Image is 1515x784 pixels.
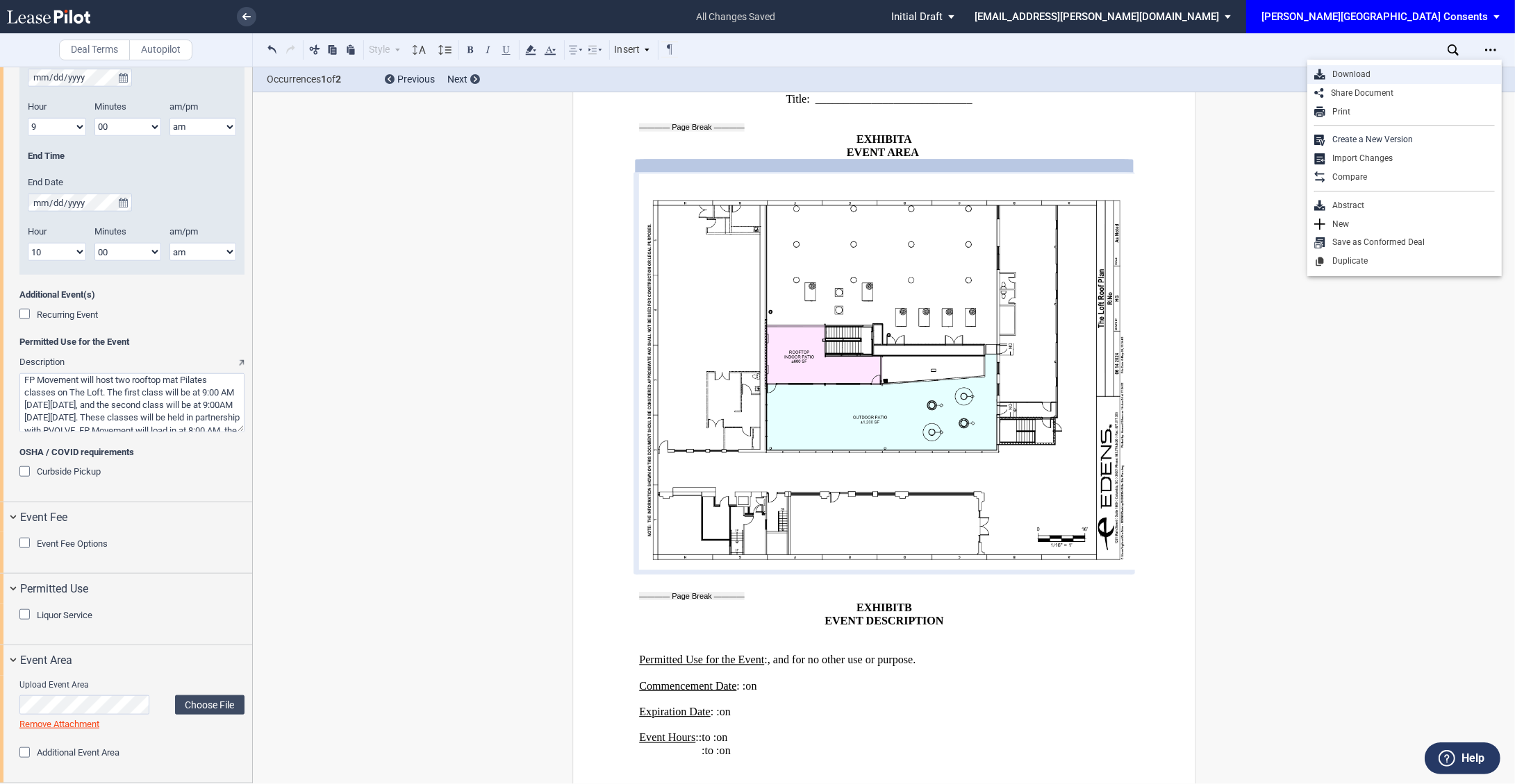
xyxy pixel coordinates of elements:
span: : [742,680,745,692]
button: Italic [480,41,497,58]
button: Cut [306,41,323,58]
span: EVENT DESCRIPTION [825,615,943,627]
span: Hour [28,226,47,237]
span: Liquor Service [37,610,92,620]
img: jQ+7ggAAAAZJREFUAwDaZHlINq9acgAAAABJRU5ErkJggg== [639,173,1152,570]
md-checkbox: Additional Event Area [19,747,119,760]
button: Paste [342,41,359,58]
md-checkbox: Liquor Service [19,608,92,622]
span: Event Hours [639,732,695,744]
span: B [904,602,912,615]
div: Create a New Version [1307,130,1502,149]
span: Hour [28,101,47,112]
button: Underline [498,41,515,58]
b: 1 [321,74,326,85]
button: Copy [324,41,341,58]
button: Undo [264,41,281,58]
span: : [702,744,704,757]
label: Autopilot [129,40,192,60]
span: Permitted Use for the Event [19,336,245,348]
div: New [1325,219,1495,230]
span: on [745,680,756,692]
span: : [716,706,719,718]
div: Insert [613,41,653,59]
span: Description [19,357,65,367]
div: Import Changes [1307,149,1502,168]
button: true [115,194,132,212]
span: End Time [28,151,65,161]
div: Print [1325,106,1495,118]
div: New [1307,215,1502,234]
span: Occurrences of [267,72,374,87]
span: to [704,744,713,757]
div: Print [1307,103,1502,121]
span: Next [447,74,467,85]
span: Event Area [20,652,72,669]
span: ____________________________ [815,93,972,105]
span: A [904,133,912,146]
span: on [719,706,730,718]
div: Compare [1325,171,1495,183]
div: Download [1307,65,1502,84]
span: Upload Event Area [19,679,245,691]
span: EXHIBIT [856,133,904,146]
span: : [710,706,713,718]
div: Share Document [1307,84,1502,103]
div: Previous [385,73,435,87]
button: true [115,69,132,87]
span: OSHA / COVID requirements [19,446,245,459]
span: EVENT AREA [846,146,918,159]
img: popout_long_text.png [238,360,245,366]
span: Commencement Date [639,680,736,692]
span: : [695,732,698,744]
span: Event Fee [20,509,67,526]
span: Additional Event Area [37,747,119,758]
span: , and for no other use or purpose. [767,654,916,667]
span: Curbside Pickup [37,466,101,477]
label: Choose File [175,695,245,715]
label: Deal Terms [59,40,130,60]
span: : [736,680,739,692]
div: Abstract [1307,196,1502,215]
span: to [702,732,711,744]
span: : [716,744,719,757]
div: Import Changes [1325,153,1495,164]
div: Abstract [1325,200,1495,212]
md-checkbox: Recurring Event [19,308,98,322]
span: : [764,654,767,667]
button: Toggle Control Characters [661,41,678,58]
span: Previous [397,74,435,85]
span: Initial Draft [891,10,943,23]
span: all changes saved [689,2,782,32]
span: Event Fee Options [37,538,108,549]
div: Save as Conformed Deal [1307,233,1502,252]
b: 2 [336,74,341,85]
div: Open Lease options menu [1480,39,1502,61]
span: Minutes [94,101,126,112]
span: on [719,744,730,757]
span: EXHIBIT [856,602,904,615]
span: Additional Event(s) [19,289,245,301]
span: : [698,732,701,744]
span: Minutes [94,226,126,237]
span: End Date [28,177,63,187]
div: Create a New Version [1325,134,1495,146]
div: [PERSON_NAME][GEOGRAPHIC_DATA] Consents [1261,10,1488,23]
button: Bold [462,41,479,58]
md-checkbox: Curbside Pickup [19,466,101,479]
span: on [716,732,727,744]
span: Permitted Use for the Event [639,654,764,667]
span: am/pm [169,226,198,237]
button: Help [1425,742,1500,774]
div: Save as Conformed Deal [1325,237,1495,248]
div: Next [447,73,480,87]
label: Help [1462,749,1484,767]
div: Share Document [1324,87,1495,99]
span: Permitted Use [20,581,88,597]
div: Download [1325,69,1495,80]
span: Recurring Event [37,309,98,320]
a: Remove Attachment [19,719,99,729]
div: Duplicate [1325,255,1495,267]
md-checkbox: Event Fee Options [19,537,108,551]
